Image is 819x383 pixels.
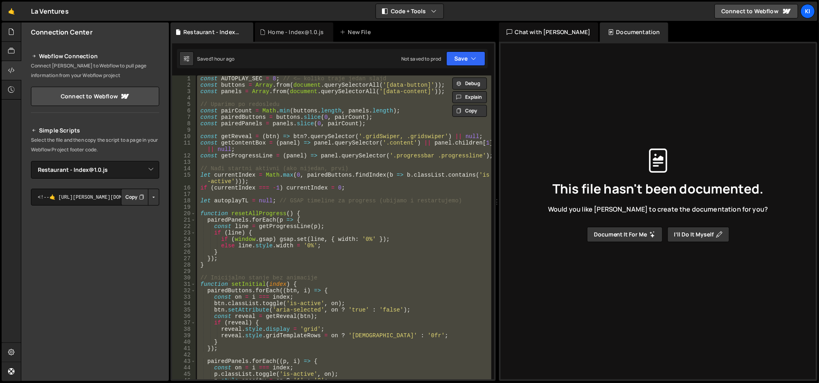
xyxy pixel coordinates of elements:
div: 13 [172,159,196,165]
div: La Ventures [31,6,69,16]
a: 🤙 [2,2,21,21]
div: 41 [172,345,196,352]
h2: Connection Center [31,28,92,37]
div: 5 [172,101,196,108]
div: 21 [172,217,196,223]
div: 1 hour ago [211,55,235,62]
div: 37 [172,320,196,326]
div: 35 [172,307,196,313]
div: 15 [172,172,196,185]
h2: Webflow Connection [31,51,159,61]
button: Explain [452,91,487,103]
div: Button group with nested dropdown [121,189,159,206]
div: 34 [172,300,196,307]
div: 30 [172,275,196,281]
div: 7 [172,114,196,120]
div: 28 [172,262,196,268]
div: 20 [172,210,196,217]
iframe: YouTube video player [31,296,160,369]
div: 6 [172,108,196,114]
div: 25 [172,242,196,249]
div: 42 [172,352,196,358]
div: 29 [172,268,196,275]
div: 4 [172,95,196,101]
div: 8 [172,120,196,127]
div: 9 [172,127,196,133]
div: 17 [172,191,196,198]
div: 18 [172,198,196,204]
div: Chat with [PERSON_NAME] [499,22,599,42]
p: Select the file and then copy the script to a page in your Webflow Project footer code. [31,135,159,155]
span: Would you like [PERSON_NAME] to create the documentation for you? [548,205,768,214]
a: Connect to Webflow [714,4,798,18]
div: 43 [172,358,196,365]
div: 26 [172,249,196,255]
div: 22 [172,223,196,230]
span: This file hasn't been documented. [552,182,764,195]
div: 36 [172,313,196,320]
div: 32 [172,287,196,294]
div: 19 [172,204,196,210]
div: Restaurant - Index@1.0.js [183,28,244,36]
div: 2 [172,82,196,88]
div: 40 [172,339,196,345]
a: Ki [801,4,815,18]
div: New File [340,28,374,36]
button: Copy [121,189,148,206]
div: 31 [172,281,196,287]
a: Connect to Webflow [31,87,159,106]
h2: Simple Scripts [31,126,159,135]
div: Not saved to prod [401,55,441,62]
button: I’ll do it myself [667,227,729,242]
div: 3 [172,88,196,95]
div: 45 [172,371,196,377]
div: 16 [172,185,196,191]
div: 44 [172,365,196,371]
button: Save [446,51,485,66]
div: 24 [172,236,196,242]
div: 1 [172,75,196,82]
button: Copy [452,105,487,117]
div: Home - Index@1.0.js [268,28,324,36]
div: 12 [172,153,196,159]
iframe: YouTube video player [31,219,160,291]
p: Connect [PERSON_NAME] to Webflow to pull page information from your Webflow project [31,61,159,80]
button: Debug [452,77,487,90]
button: Code + Tools [376,4,443,18]
div: 38 [172,326,196,332]
button: Document it for me [587,227,663,242]
div: 14 [172,165,196,172]
div: Documentation [600,22,668,42]
textarea: <!--🤙 [URL][PERSON_NAME][DOMAIN_NAME]> <script>document.addEventListener("DOMContentLoaded", func... [31,189,159,206]
div: 11 [172,140,196,153]
div: 10 [172,133,196,140]
div: 39 [172,332,196,339]
div: Saved [197,55,234,62]
div: 33 [172,294,196,300]
div: 27 [172,255,196,262]
div: 23 [172,230,196,236]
